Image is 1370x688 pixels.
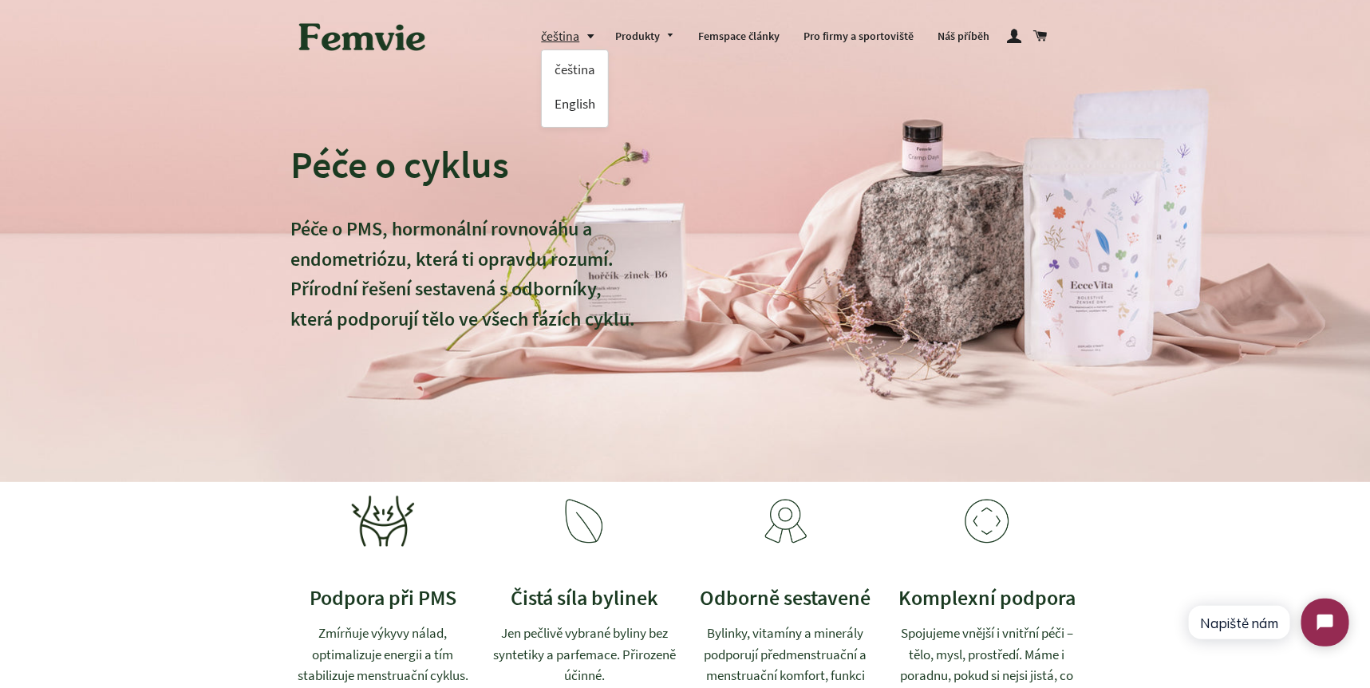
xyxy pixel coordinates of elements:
h3: Odborně sestavené [693,583,879,612]
button: čeština [541,26,603,47]
a: Produkty [603,16,686,57]
h3: Komplexní podpora [894,583,1080,612]
a: Femspace články [686,16,792,57]
h3: Čistá síla bylinek [492,583,677,612]
p: Jen pečlivě vybrané byliny bez syntetiky a parfemace. Přirozeně účinné. [492,623,677,686]
img: Femvie [290,12,434,61]
a: Pro firmy a sportoviště [792,16,926,57]
a: čeština [555,59,595,81]
h2: Péče o cyklus [290,140,646,188]
a: Náš příběh [926,16,1001,57]
p: Péče o PMS, hormonální rovnováhu a endometriózu, která ti opravdu rozumí. Přírodní řešení sestave... [290,214,646,364]
a: English [555,93,595,115]
p: Zmírňuje výkyvy nálad, optimalizuje energii a tím stabilizuje menstruační cyklus. [290,623,476,686]
h3: Podpora při PMS [290,583,476,612]
iframe: Tidio Chat [1174,585,1363,660]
